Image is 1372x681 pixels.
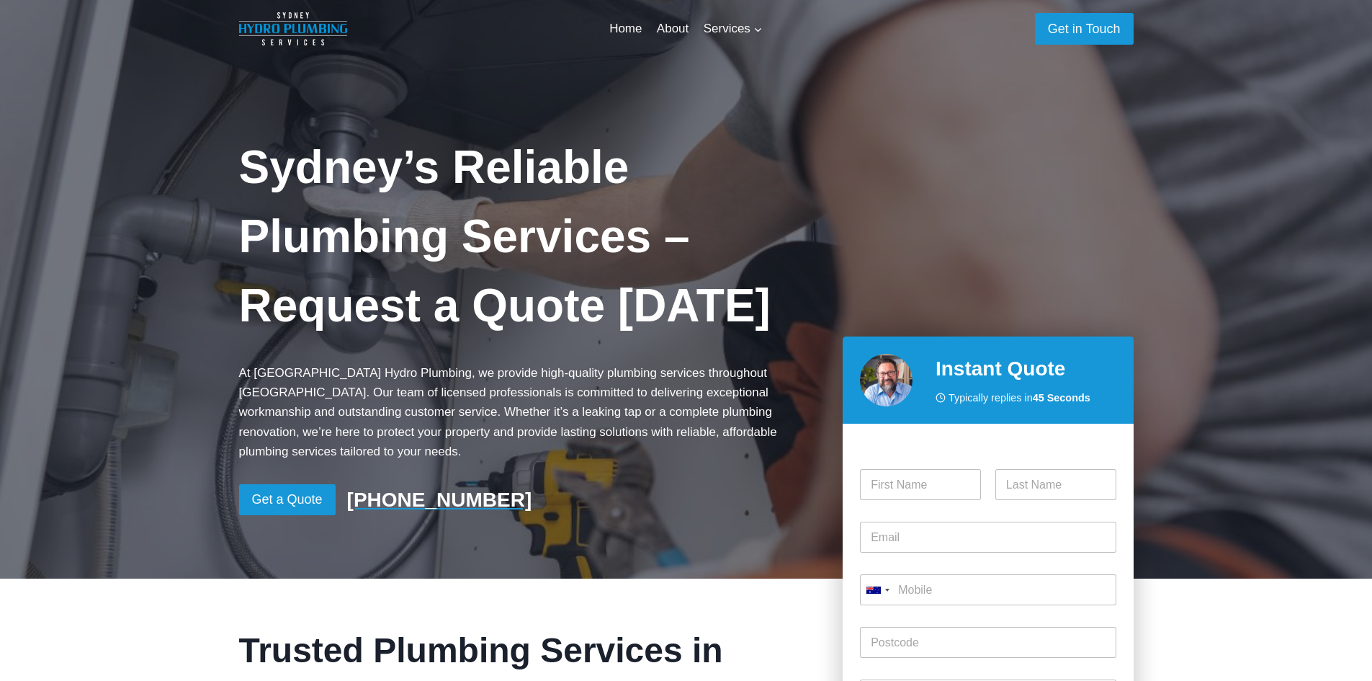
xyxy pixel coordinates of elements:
input: Last Name [995,469,1116,500]
h1: Sydney’s Reliable Plumbing Services – Request a Quote [DATE] [239,133,820,340]
span: Get a Quote [252,489,323,510]
input: Mobile [860,574,1116,605]
a: About [650,12,696,46]
nav: Primary Navigation [602,12,770,46]
input: Postcode [860,627,1116,658]
input: Email [860,522,1116,553]
a: Get a Quote [239,484,336,515]
input: First Name [860,469,981,500]
img: Sydney Hydro Plumbing Logo [239,12,347,45]
span: Services [704,19,763,38]
button: Selected country [860,574,895,605]
h2: Instant Quote [936,354,1116,384]
a: Get in Touch [1035,13,1134,44]
a: Services [696,12,770,46]
p: At [GEOGRAPHIC_DATA] Hydro Plumbing, we provide high-quality plumbing services throughout [GEOGRA... [239,363,820,461]
a: [PHONE_NUMBER] [347,485,532,515]
span: Typically replies in [949,390,1090,406]
strong: 45 Seconds [1033,392,1090,404]
a: Home [602,12,650,46]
